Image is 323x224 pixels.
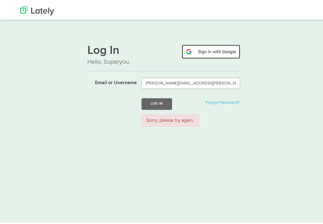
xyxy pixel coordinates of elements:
[20,5,54,14] img: Lately
[141,76,240,88] input: Email or Username
[182,43,240,57] img: google-signin.png
[141,113,199,125] div: Sorry, please try again.
[206,99,240,103] a: Forgot Password?
[83,76,137,85] label: Email or Username
[87,56,240,65] p: Hello, Superyou.
[87,43,240,56] h1: Log In
[141,97,172,108] button: Log In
